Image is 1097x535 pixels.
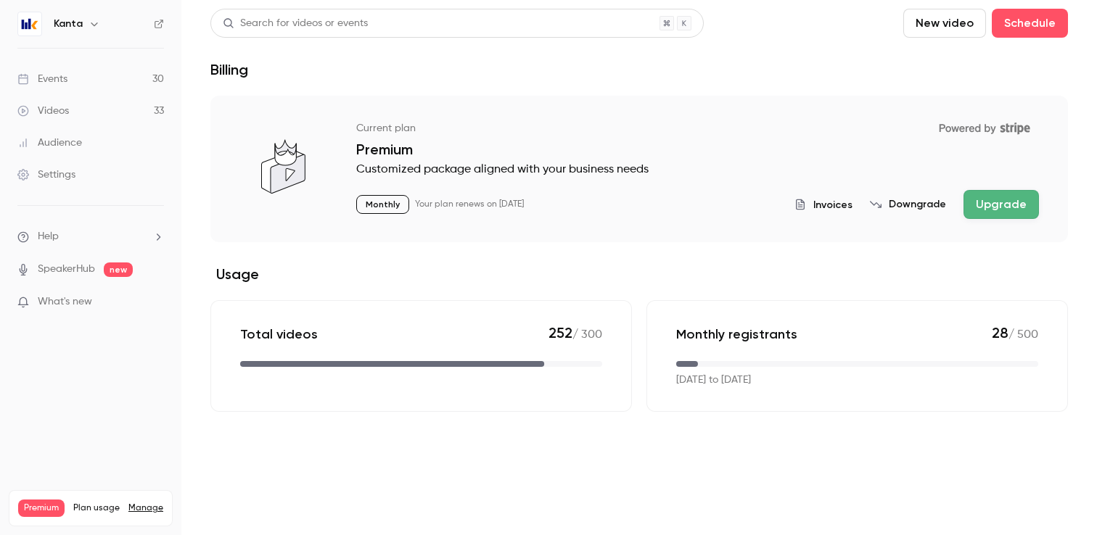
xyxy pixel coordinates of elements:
li: help-dropdown-opener [17,229,164,244]
button: Invoices [794,197,852,212]
span: 252 [548,324,572,341]
span: What's new [38,294,92,310]
span: new [104,262,133,277]
iframe: Noticeable Trigger [147,296,164,309]
p: Current plan [356,121,416,136]
h2: Usage [210,265,1068,283]
button: Downgrade [870,197,946,212]
section: billing [210,96,1068,412]
button: New video [903,9,986,38]
div: Videos [17,104,69,118]
button: Upgrade [964,190,1039,219]
a: Manage [128,502,163,514]
p: Premium [356,141,1039,158]
p: Customized package aligned with your business needs [356,161,1039,178]
p: Your plan renews on [DATE] [415,199,524,210]
div: Search for videos or events [223,16,368,31]
h1: Billing [210,61,248,78]
p: Total videos [240,325,318,343]
img: Kanta [18,12,41,36]
button: Schedule [992,9,1068,38]
div: Settings [17,167,75,182]
div: Audience [17,136,82,150]
p: / 300 [548,324,602,344]
p: [DATE] to [DATE] [676,373,751,388]
a: SpeakerHub [38,262,95,277]
span: Invoices [813,197,852,212]
span: Plan usage [73,502,120,514]
div: Events [17,72,67,86]
h6: Kanta [54,17,83,31]
span: 28 [992,324,1008,341]
p: Monthly [356,195,409,214]
span: Premium [18,499,65,517]
span: Help [38,229,59,244]
p: / 500 [992,324,1038,344]
p: Monthly registrants [676,325,797,343]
